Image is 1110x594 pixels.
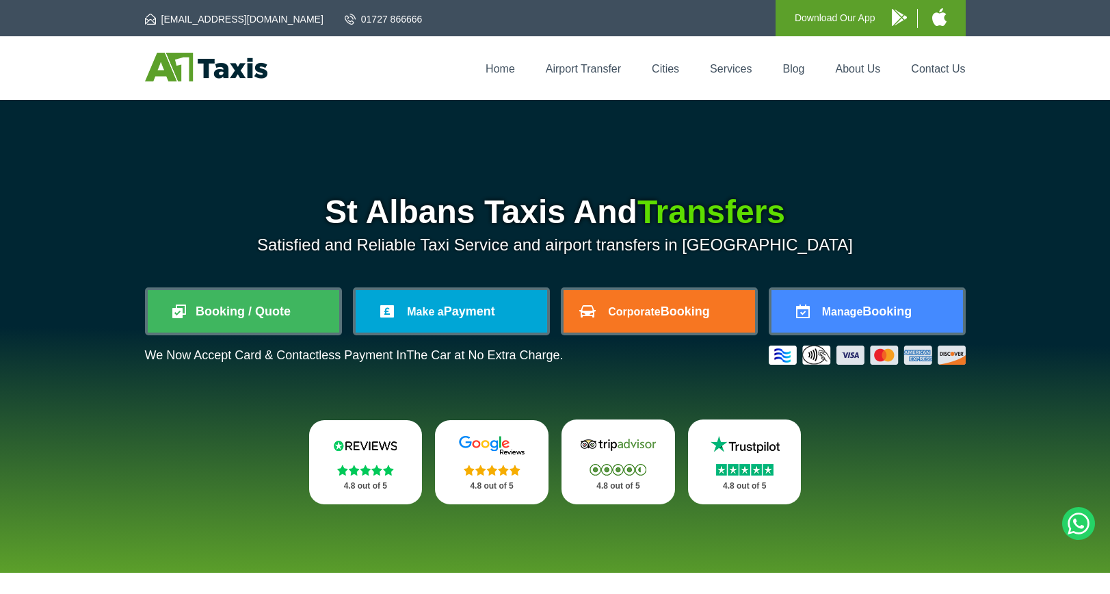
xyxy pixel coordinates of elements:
[435,420,549,504] a: Google Stars 4.8 out of 5
[356,290,547,333] a: Make aPayment
[577,435,659,455] img: Tripadvisor
[932,8,947,26] img: A1 Taxis iPhone App
[822,306,863,318] span: Manage
[145,348,564,363] p: We Now Accept Card & Contactless Payment In
[892,9,907,26] img: A1 Taxis Android App
[577,478,660,495] p: 4.8 out of 5
[324,435,406,456] img: Reviews.io
[145,196,966,229] h1: St Albans Taxis And
[688,419,802,504] a: Trustpilot Stars 4.8 out of 5
[337,465,394,476] img: Stars
[703,478,787,495] p: 4.8 out of 5
[704,435,786,455] img: Trustpilot
[561,419,675,504] a: Tripadvisor Stars 4.8 out of 5
[546,63,621,75] a: Airport Transfer
[324,478,408,495] p: 4.8 out of 5
[145,12,323,26] a: [EMAIL_ADDRESS][DOMAIN_NAME]
[716,464,774,476] img: Stars
[345,12,423,26] a: 01727 866666
[564,290,755,333] a: CorporateBooking
[608,306,660,318] span: Corporate
[911,63,965,75] a: Contact Us
[145,53,267,81] img: A1 Taxis St Albans LTD
[637,194,785,230] span: Transfers
[486,63,515,75] a: Home
[769,346,966,365] img: Credit And Debit Cards
[710,63,752,75] a: Services
[836,63,881,75] a: About Us
[464,465,520,476] img: Stars
[451,435,533,456] img: Google
[782,63,804,75] a: Blog
[406,348,563,362] span: The Car at No Extra Charge.
[652,63,679,75] a: Cities
[795,10,875,27] p: Download Our App
[148,290,339,333] a: Booking / Quote
[309,420,423,504] a: Reviews.io Stars 4.8 out of 5
[450,478,533,495] p: 4.8 out of 5
[407,306,443,318] span: Make a
[771,290,963,333] a: ManageBooking
[590,464,646,476] img: Stars
[145,235,966,255] p: Satisfied and Reliable Taxi Service and airport transfers in [GEOGRAPHIC_DATA]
